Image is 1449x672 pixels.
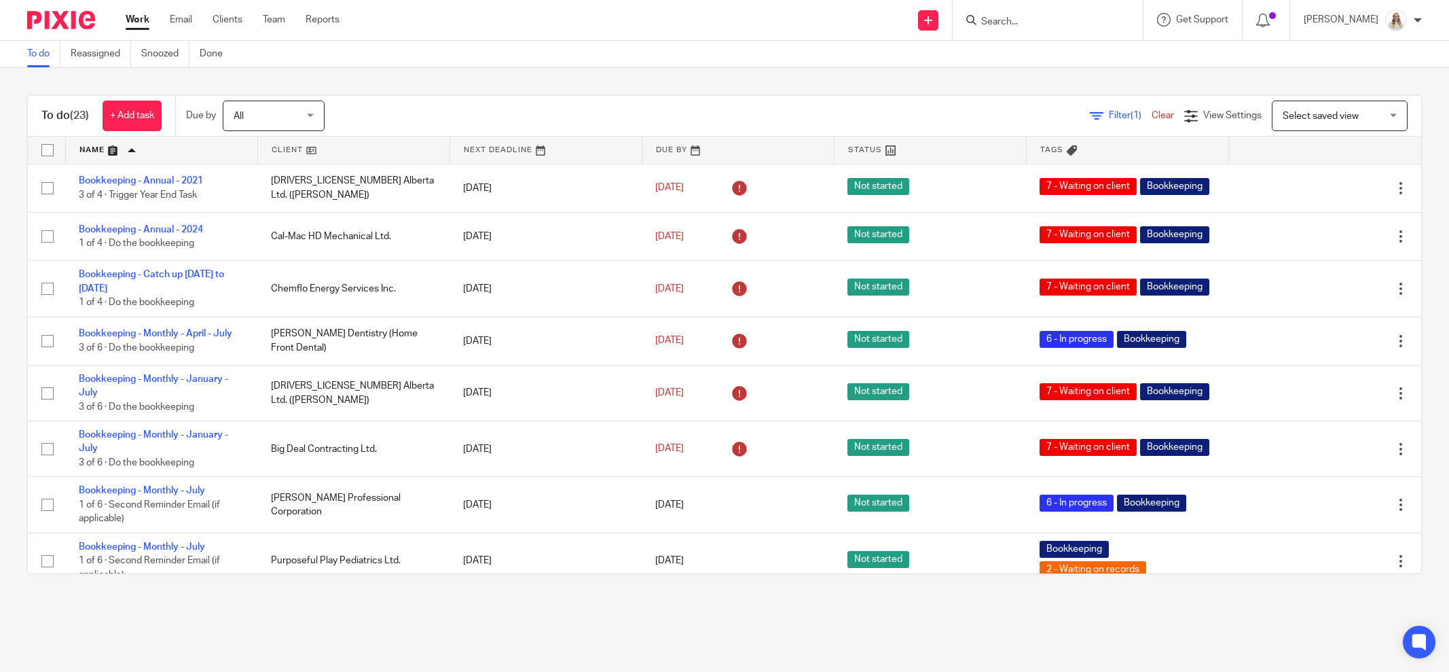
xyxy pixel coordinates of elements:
[79,430,228,453] a: Bookkeeping - Monthly - January - July
[1131,111,1141,120] span: (1)
[27,11,95,29] img: Pixie
[655,284,684,294] span: [DATE]
[1117,331,1186,348] span: Bookkeeping
[847,331,909,348] span: Not started
[1040,146,1063,154] span: Tags
[170,13,192,26] a: Email
[257,164,450,212] td: [DRIVERS_LICENSE_NUMBER] Alberta Ltd. ([PERSON_NAME])
[79,176,203,185] a: Bookkeeping - Annual - 2021
[847,551,909,568] span: Not started
[213,13,242,26] a: Clients
[1203,111,1262,120] span: View Settings
[79,458,194,467] span: 3 of 6 · Do the bookkeeping
[655,556,684,566] span: [DATE]
[1385,10,1407,31] img: Headshot%2011-2024%20white%20background%20square%202.JPG
[27,41,60,67] a: To do
[79,225,203,234] a: Bookkeeping - Annual - 2024
[847,383,909,400] span: Not started
[79,374,228,397] a: Bookkeeping - Monthly - January - July
[79,238,194,248] span: 1 of 4 · Do the bookkeeping
[1117,495,1186,512] span: Bookkeeping
[41,109,89,123] h1: To do
[450,421,642,477] td: [DATE]
[1040,383,1137,400] span: 7 - Waiting on client
[79,270,224,293] a: Bookkeeping - Catch up [DATE] to [DATE]
[257,212,450,260] td: Cal-Mac HD Mechanical Ltd.
[1040,541,1109,558] span: Bookkeeping
[1109,111,1152,120] span: Filter
[141,41,189,67] a: Snoozed
[257,365,450,421] td: [DRIVERS_LICENSE_NUMBER] Alberta Ltd. ([PERSON_NAME])
[103,101,162,131] a: + Add task
[655,336,684,346] span: [DATE]
[200,41,233,67] a: Done
[257,533,450,588] td: Purposeful Play Pediatrics Ltd.
[1140,178,1209,195] span: Bookkeeping
[450,317,642,365] td: [DATE]
[79,402,194,412] span: 3 of 6 · Do the bookkeeping
[1304,13,1378,26] p: [PERSON_NAME]
[655,183,684,193] span: [DATE]
[655,388,684,397] span: [DATE]
[847,178,909,195] span: Not started
[847,279,909,296] span: Not started
[79,542,205,552] a: Bookkeeping - Monthly - July
[1040,495,1114,512] span: 6 - In progress
[1040,178,1137,195] span: 7 - Waiting on client
[79,298,194,307] span: 1 of 4 · Do the bookkeeping
[257,477,450,533] td: [PERSON_NAME] Professional Corporation
[71,41,131,67] a: Reassigned
[79,329,232,338] a: Bookkeeping - Monthly - April - July
[1040,279,1137,296] span: 7 - Waiting on client
[655,232,684,241] span: [DATE]
[79,190,197,200] span: 3 of 4 · Trigger Year End Task
[79,500,220,524] span: 1 of 6 · Second Reminder Email (if applicable)
[306,13,340,26] a: Reports
[257,261,450,317] td: Chemflo Energy Services Inc.
[1140,439,1209,456] span: Bookkeeping
[450,164,642,212] td: [DATE]
[1152,111,1174,120] a: Clear
[79,556,220,580] span: 1 of 6 · Second Reminder Email (if applicable)
[450,261,642,317] td: [DATE]
[1283,111,1359,121] span: Select saved view
[450,212,642,260] td: [DATE]
[186,109,216,122] p: Due by
[450,477,642,533] td: [DATE]
[257,421,450,477] td: Big Deal Contracting Ltd.
[79,343,194,353] span: 3 of 6 · Do the bookkeeping
[980,16,1102,29] input: Search
[79,486,205,495] a: Bookkeeping - Monthly - July
[1140,226,1209,243] span: Bookkeeping
[1140,279,1209,296] span: Bookkeeping
[1040,439,1137,456] span: 7 - Waiting on client
[1040,226,1137,243] span: 7 - Waiting on client
[450,365,642,421] td: [DATE]
[450,533,642,588] td: [DATE]
[847,226,909,243] span: Not started
[70,110,89,121] span: (23)
[1140,383,1209,400] span: Bookkeeping
[847,495,909,512] span: Not started
[126,13,149,26] a: Work
[655,444,684,454] span: [DATE]
[1176,15,1228,24] span: Get Support
[847,439,909,456] span: Not started
[655,500,684,510] span: [DATE]
[263,13,285,26] a: Team
[1040,561,1146,578] span: 2 - Waiting on records
[257,317,450,365] td: [PERSON_NAME] Dentistry (Home Front Dental)
[1040,331,1114,348] span: 6 - In progress
[234,111,244,121] span: All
